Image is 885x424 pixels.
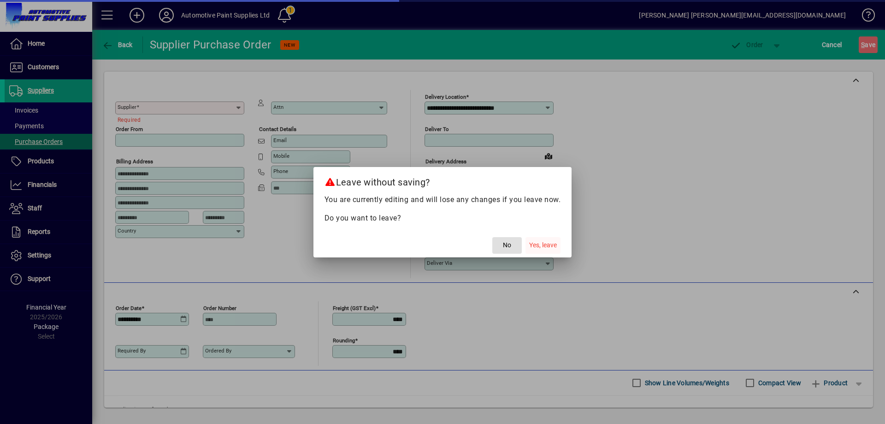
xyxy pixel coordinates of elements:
[492,237,522,254] button: No
[313,167,572,194] h2: Leave without saving?
[503,240,511,250] span: No
[324,213,561,224] p: Do you want to leave?
[529,240,557,250] span: Yes, leave
[525,237,560,254] button: Yes, leave
[324,194,561,205] p: You are currently editing and will lose any changes if you leave now.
